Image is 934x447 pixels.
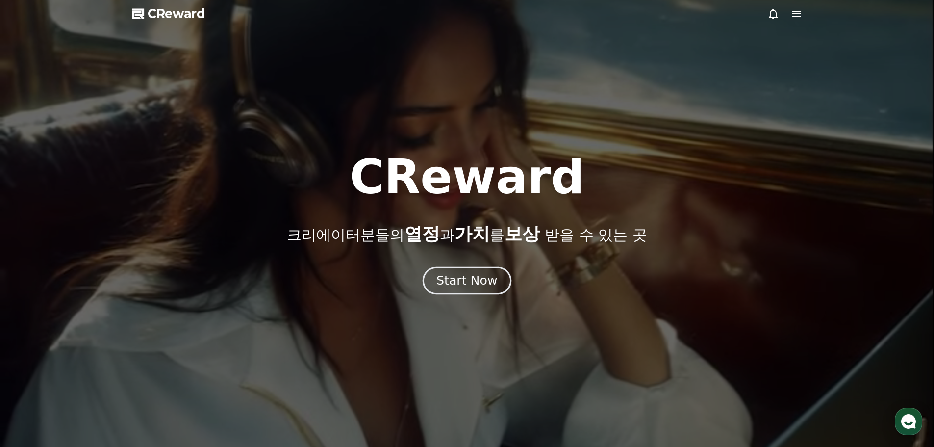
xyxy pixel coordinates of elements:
[505,224,540,244] span: 보상
[65,311,126,336] a: 대화
[132,6,205,22] a: CReward
[287,224,647,244] p: 크리에이터분들의 과 를 받을 수 있는 곳
[454,224,490,244] span: 가치
[436,272,497,289] div: Start Now
[31,326,37,334] span: 홈
[90,326,101,334] span: 대화
[404,224,440,244] span: 열정
[126,311,188,336] a: 설정
[151,326,163,334] span: 설정
[423,266,511,294] button: Start Now
[350,154,584,201] h1: CReward
[3,311,65,336] a: 홈
[148,6,205,22] span: CReward
[425,277,509,287] a: Start Now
